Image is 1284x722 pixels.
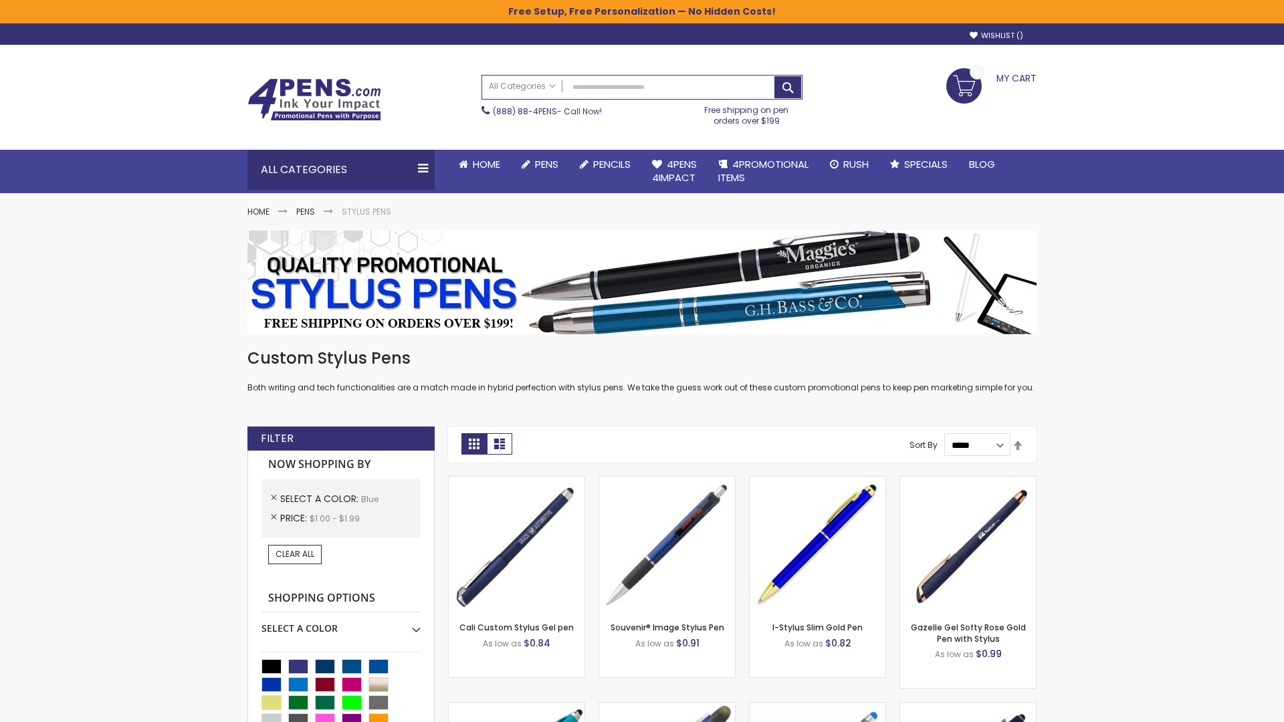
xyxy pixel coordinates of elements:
[569,150,641,179] a: Pencils
[909,439,938,451] label: Sort By
[261,584,421,613] strong: Shopping Options
[449,476,584,487] a: Cali Custom Stylus Gel pen-Blue
[935,648,974,660] span: As low as
[247,78,381,121] img: 4Pens Custom Pens and Promotional Products
[449,702,584,713] a: Neon Stylus Highlighter-Pen Combo-Blue
[247,206,270,217] a: Home
[261,612,421,635] div: Select A Color
[879,150,958,179] a: Specials
[493,106,557,117] a: (888) 88-4PENS
[772,622,863,633] a: I-Stylus Slim Gold Pen
[900,476,1036,487] a: Gazelle Gel Softy Rose Gold Pen with Stylus-Blue
[296,206,315,217] a: Pens
[900,477,1036,612] img: Gazelle Gel Softy Rose Gold Pen with Stylus-Blue
[261,451,421,479] strong: Now Shopping by
[276,548,314,560] span: Clear All
[247,150,435,190] div: All Categories
[819,150,879,179] a: Rush
[459,622,574,633] a: Cali Custom Stylus Gel pen
[708,150,819,193] a: 4PROMOTIONALITEMS
[448,150,511,179] a: Home
[641,150,708,193] a: 4Pens4impact
[280,511,310,525] span: Price
[976,647,1002,660] span: $0.99
[784,638,823,649] span: As low as
[261,431,294,446] strong: Filter
[750,702,885,713] a: Islander Softy Gel with Stylus - ColorJet Imprint-Blue
[635,638,674,649] span: As low as
[511,150,569,179] a: Pens
[268,545,322,564] a: Clear All
[904,157,948,171] span: Specials
[969,157,995,171] span: Blog
[970,31,1023,41] a: Wishlist
[676,636,700,650] span: $0.91
[750,477,885,612] img: I-Stylus Slim Gold-Blue
[482,76,562,98] a: All Categories
[280,492,361,505] span: Select A Color
[449,477,584,612] img: Cali Custom Stylus Gel pen-Blue
[310,513,360,524] span: $1.00 - $1.99
[493,106,602,117] span: - Call Now!
[524,636,550,650] span: $0.84
[652,157,697,185] span: 4Pens 4impact
[599,702,735,713] a: Souvenir® Jalan Highlighter Stylus Pen Combo-Blue
[342,206,391,217] strong: Stylus Pens
[911,622,1026,644] a: Gazelle Gel Softy Rose Gold Pen with Stylus
[247,348,1037,369] h1: Custom Stylus Pens
[843,157,869,171] span: Rush
[247,231,1037,334] img: Stylus Pens
[535,157,558,171] span: Pens
[483,638,522,649] span: As low as
[718,157,809,185] span: 4PROMOTIONAL ITEMS
[599,476,735,487] a: Souvenir® Image Stylus Pen-Blue
[593,157,631,171] span: Pencils
[599,477,735,612] img: Souvenir® Image Stylus Pen-Blue
[958,150,1006,179] a: Blog
[691,100,803,126] div: Free shipping on pen orders over $199
[900,702,1036,713] a: Custom Soft Touch® Metal Pens with Stylus-Blue
[611,622,724,633] a: Souvenir® Image Stylus Pen
[489,81,556,92] span: All Categories
[461,433,487,455] strong: Grid
[247,348,1037,394] div: Both writing and tech functionalities are a match made in hybrid perfection with stylus pens. We ...
[473,157,500,171] span: Home
[825,636,851,650] span: $0.82
[361,493,379,505] span: Blue
[750,476,885,487] a: I-Stylus Slim Gold-Blue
